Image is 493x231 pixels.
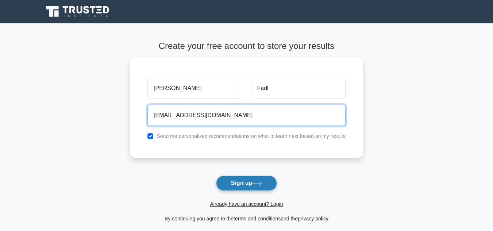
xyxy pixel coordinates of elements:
h4: Create your free account to store your results [130,41,363,51]
button: Sign up [216,176,277,191]
input: First name [147,78,242,99]
div: By continuing you agree to the and the [126,214,367,223]
a: terms and conditions [234,216,281,222]
label: Send me personalized recommendations on what to learn next based on my results [157,133,346,139]
input: Email [147,105,346,126]
input: Last name [251,78,346,99]
a: privacy policy [298,216,328,222]
a: Already have an account? Login [210,201,283,207]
